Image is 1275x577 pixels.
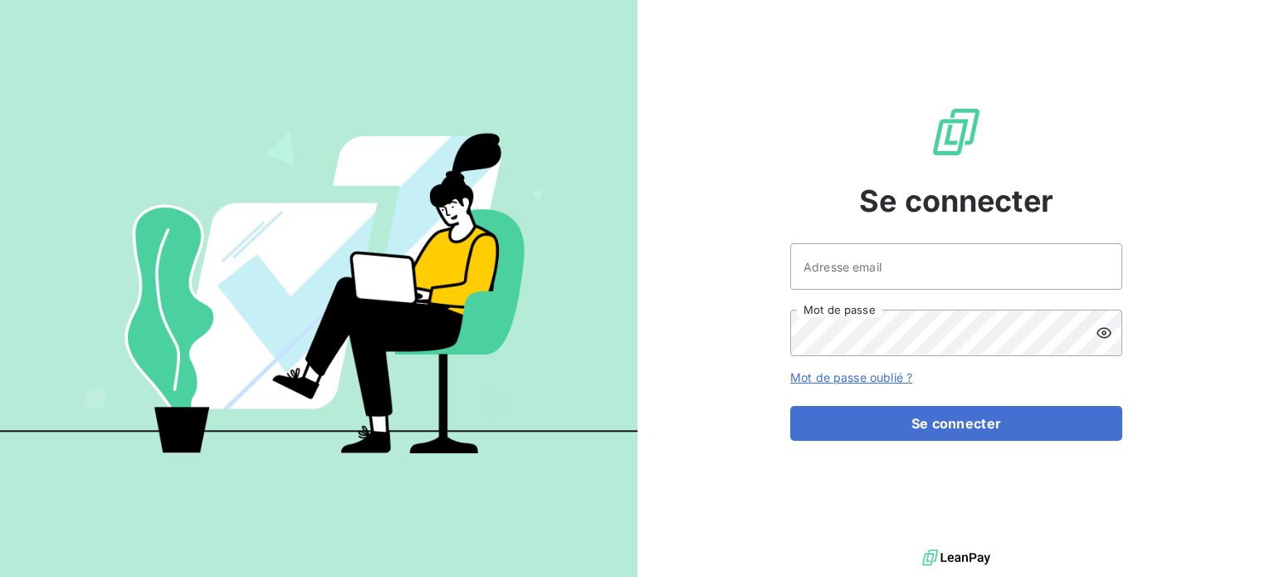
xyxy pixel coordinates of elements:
[790,243,1122,290] input: placeholder
[930,105,983,159] img: Logo LeanPay
[859,178,1053,223] span: Se connecter
[790,406,1122,441] button: Se connecter
[790,370,912,384] a: Mot de passe oublié ?
[922,545,990,570] img: logo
